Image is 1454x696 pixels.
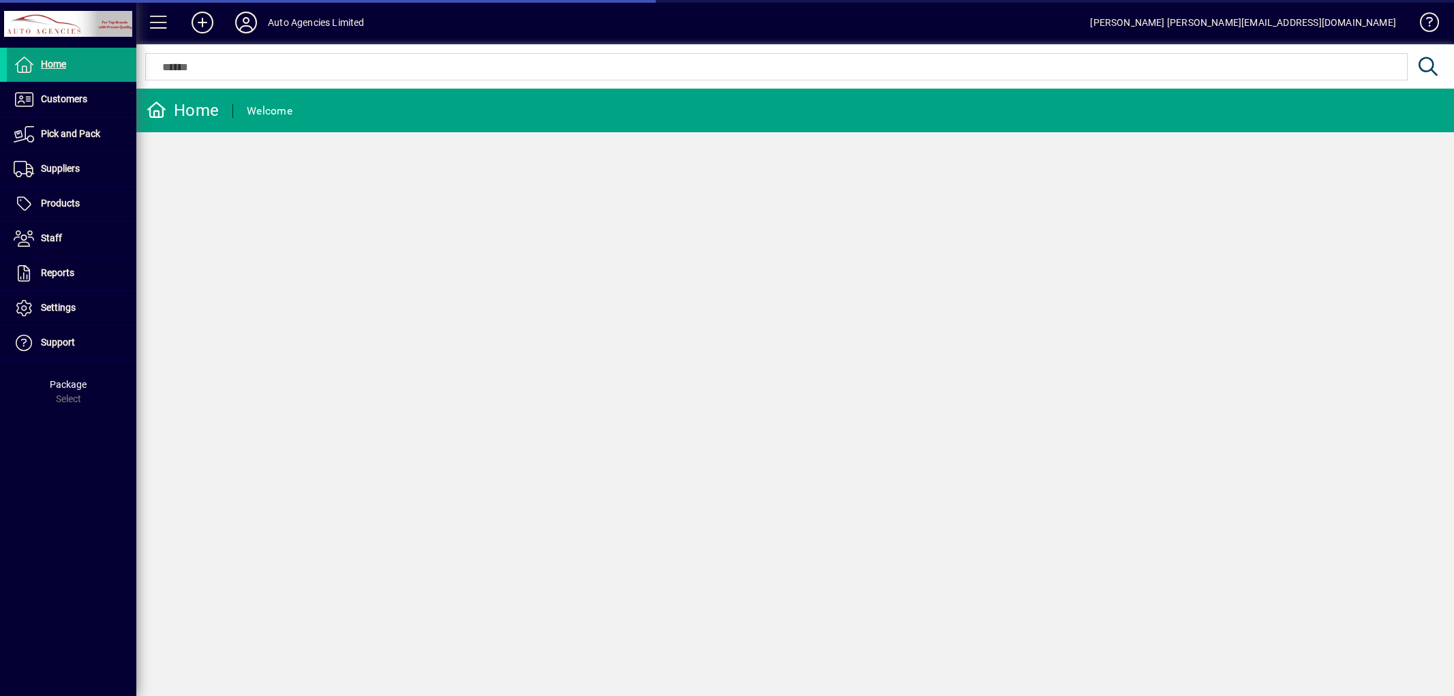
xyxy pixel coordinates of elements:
[7,291,136,325] a: Settings
[41,163,80,174] span: Suppliers
[50,379,87,390] span: Package
[181,10,224,35] button: Add
[7,152,136,186] a: Suppliers
[41,198,80,209] span: Products
[41,59,66,70] span: Home
[41,232,62,243] span: Staff
[7,222,136,256] a: Staff
[41,337,75,348] span: Support
[7,256,136,290] a: Reports
[1410,3,1437,47] a: Knowledge Base
[247,100,292,122] div: Welcome
[224,10,268,35] button: Profile
[7,326,136,360] a: Support
[41,302,76,313] span: Settings
[147,100,219,121] div: Home
[1090,12,1396,33] div: [PERSON_NAME] [PERSON_NAME][EMAIL_ADDRESS][DOMAIN_NAME]
[7,82,136,117] a: Customers
[7,117,136,151] a: Pick and Pack
[268,12,365,33] div: Auto Agencies Limited
[7,187,136,221] a: Products
[41,128,100,139] span: Pick and Pack
[41,93,87,104] span: Customers
[41,267,74,278] span: Reports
